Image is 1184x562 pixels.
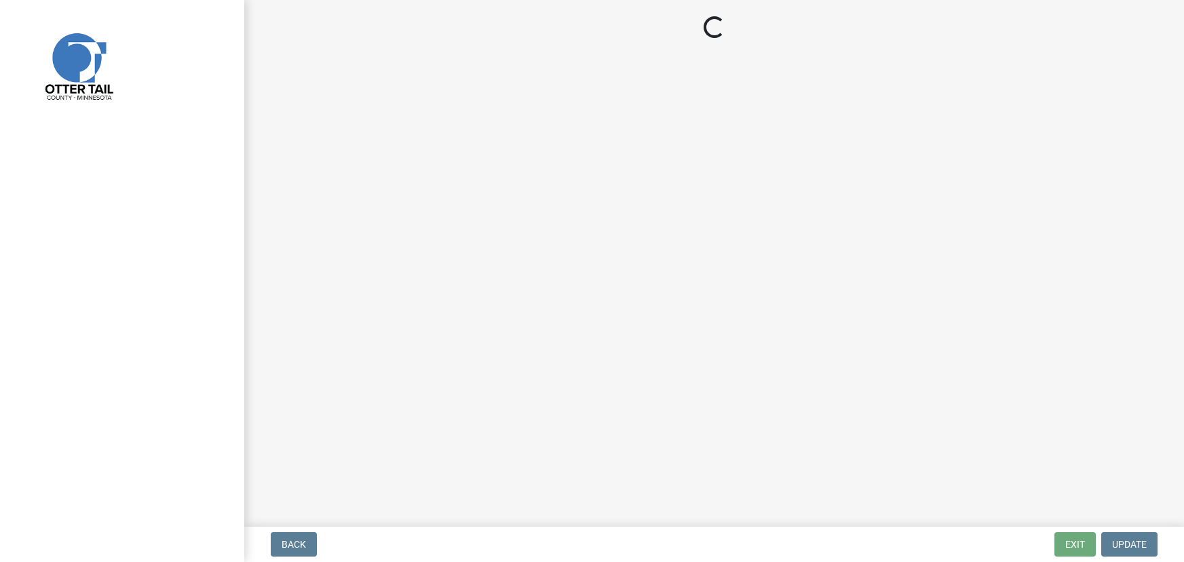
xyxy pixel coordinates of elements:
span: Update [1112,539,1147,550]
button: Update [1101,532,1158,557]
img: Otter Tail County, Minnesota [27,14,129,116]
button: Exit [1054,532,1096,557]
span: Back [282,539,306,550]
button: Back [271,532,317,557]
